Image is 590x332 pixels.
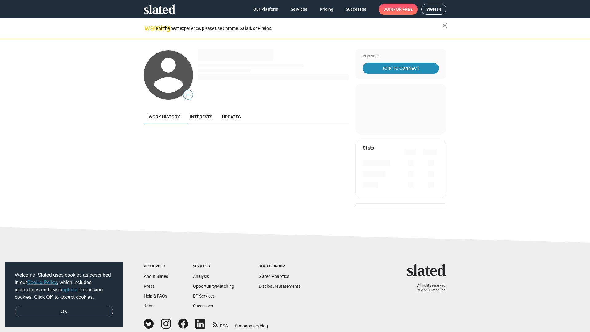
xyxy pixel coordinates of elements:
[193,294,215,298] a: EP Services
[259,284,301,289] a: DisclosureStatements
[346,4,366,15] span: Successes
[144,264,168,269] div: Resources
[144,274,168,279] a: About Slated
[193,284,234,289] a: OpportunityMatching
[193,303,213,308] a: Successes
[286,4,312,15] a: Services
[421,4,446,15] a: Sign in
[5,262,123,327] div: cookieconsent
[213,319,228,329] a: RSS
[144,24,152,32] mat-icon: warning
[426,4,441,14] span: Sign in
[193,264,234,269] div: Services
[235,318,268,329] a: filmonomics blog
[144,303,153,308] a: Jobs
[217,109,246,124] a: Updates
[144,294,167,298] a: Help & FAQs
[383,4,413,15] span: Join
[364,63,438,74] span: Join To Connect
[222,114,241,119] span: Updates
[144,284,155,289] a: Press
[62,287,78,292] a: opt-out
[363,63,439,74] a: Join To Connect
[253,4,278,15] span: Our Platform
[144,109,185,124] a: Work history
[291,4,307,15] span: Services
[149,114,180,119] span: Work history
[15,306,113,318] a: dismiss cookie message
[185,109,217,124] a: Interests
[15,271,113,301] span: Welcome! Slated uses cookies as described in our , which includes instructions on how to of recei...
[315,4,338,15] a: Pricing
[193,274,209,279] a: Analysis
[183,91,193,99] span: —
[27,280,57,285] a: Cookie Policy
[156,24,442,33] div: For the best experience, please use Chrome, Safari, or Firefox.
[320,4,333,15] span: Pricing
[379,4,418,15] a: Joinfor free
[259,274,289,279] a: Slated Analytics
[190,114,212,119] span: Interests
[248,4,283,15] a: Our Platform
[363,145,374,151] mat-card-title: Stats
[259,264,301,269] div: Slated Group
[411,283,446,292] p: All rights reserved. © 2025 Slated, Inc.
[341,4,371,15] a: Successes
[441,22,449,29] mat-icon: close
[235,323,242,328] span: film
[393,4,413,15] span: for free
[363,54,439,59] div: Connect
